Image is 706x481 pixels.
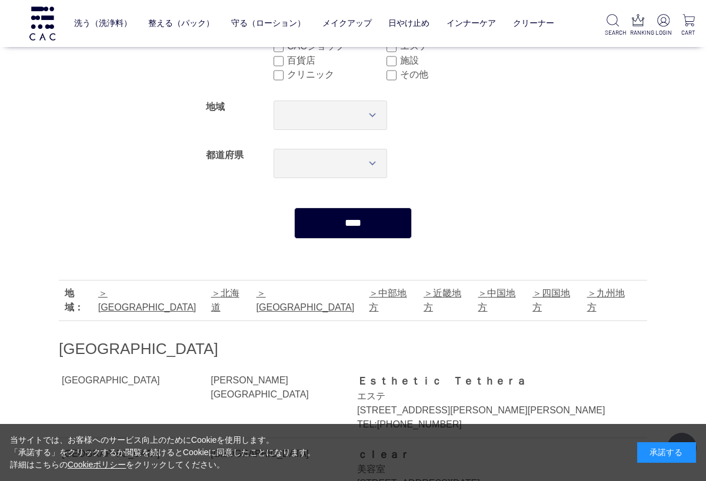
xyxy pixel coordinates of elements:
[388,9,429,37] a: 日やけ止め
[206,102,225,112] label: 地域
[424,288,461,312] a: 近畿地方
[257,288,355,312] a: [GEOGRAPHIC_DATA]
[630,14,646,37] a: RANKING
[211,373,342,402] div: [PERSON_NAME][GEOGRAPHIC_DATA]
[322,9,372,37] a: メイクアップ
[377,419,462,429] a: [PHONE_NUMBER]
[357,417,621,432] div: TEL:
[98,288,197,312] a: [GEOGRAPHIC_DATA]
[287,68,387,82] label: クリニック
[513,9,554,37] a: クリーナー
[681,28,697,37] p: CART
[447,9,496,37] a: インナーケア
[630,28,646,37] p: RANKING
[637,442,696,463] div: 承諾する
[681,14,697,37] a: CART
[655,14,671,37] a: LOGIN
[400,68,499,82] label: その他
[10,434,316,471] div: 当サイトでは、お客様へのサービス向上のためにCookieを使用します。 「承諾する」をクリックするか閲覧を続けるとCookieに同意したことになります。 詳細はこちらの をクリックしてください。
[65,286,92,315] div: 地域：
[587,288,625,312] a: 九州地方
[28,6,57,40] img: logo
[59,339,647,359] h2: [GEOGRAPHIC_DATA]
[605,14,621,37] a: SEARCH
[357,389,621,403] div: エステ
[211,288,239,312] a: 北海道
[532,288,570,312] a: 四国地方
[357,373,621,389] div: Ｅｓｔｈｅｔｉｃ Ｔｅｔｈｅｒａ
[605,28,621,37] p: SEARCH
[369,288,407,312] a: 中部地方
[478,288,515,312] a: 中国地方
[206,150,244,160] label: 都道府県
[655,28,671,37] p: LOGIN
[68,460,126,469] a: Cookieポリシー
[231,9,305,37] a: 守る（ローション）
[62,373,208,388] div: [GEOGRAPHIC_DATA]
[357,403,621,417] div: [STREET_ADDRESS][PERSON_NAME][PERSON_NAME]
[74,9,132,37] a: 洗う（洗浄料）
[148,9,214,37] a: 整える（パック）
